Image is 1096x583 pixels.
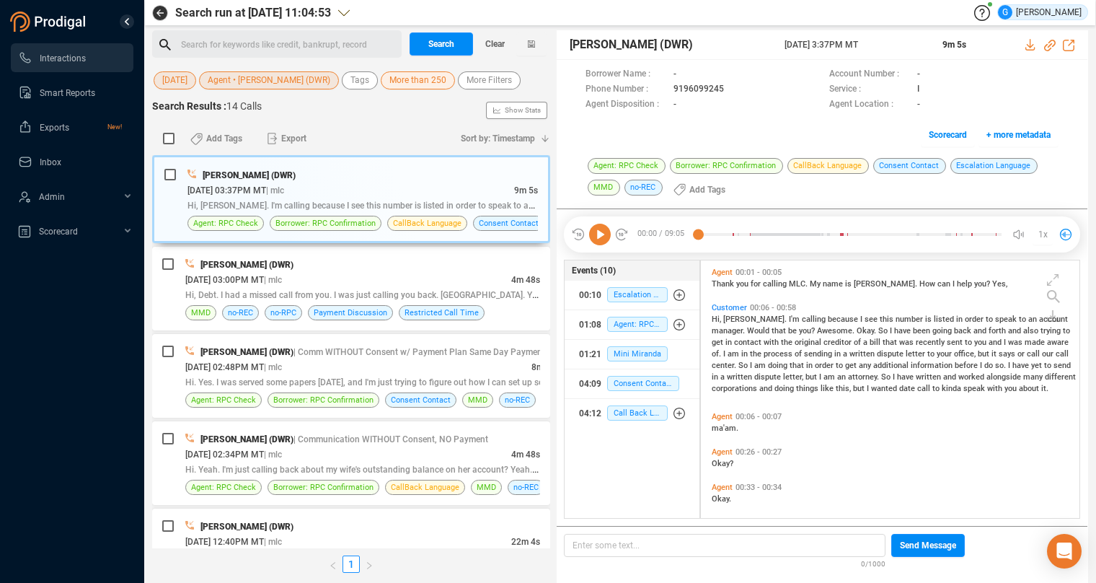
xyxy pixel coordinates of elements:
[565,399,699,428] button: 04:12Call Back Language
[754,361,768,370] span: am
[40,157,61,167] span: Inbox
[1047,534,1082,569] div: Open Intercom Messenger
[978,123,1059,146] button: + more metadata
[795,349,804,359] span: of
[1019,384,1041,393] span: about
[954,349,978,359] span: office,
[859,361,873,370] span: any
[836,361,845,370] span: to
[790,361,806,370] span: that
[955,361,980,370] span: before
[712,459,733,468] span: Okay?
[806,361,815,370] span: in
[585,97,666,113] span: Agent Disposition :
[1047,338,1069,347] span: aware
[1031,361,1044,370] span: yet
[185,289,607,300] span: Hi, Debt. I had a missed call from you. I was just calling you back. [GEOGRAPHIC_DATA]. Yes. This...
[365,561,374,570] span: right
[1008,338,1025,347] span: was
[943,372,958,382] span: and
[39,192,65,202] span: Admin
[829,97,910,113] span: Agent Location :
[1023,372,1045,382] span: many
[607,317,668,332] span: Agent: RPC Check
[973,326,989,336] span: and
[823,372,837,382] span: am
[837,372,848,382] span: an
[152,334,550,418] div: [PERSON_NAME] (DWR)| Comm WITHOUT Consent w/ Payment Plan Same Day PaymentðŸ’²[DATE] 02:48PM MT| ...
[942,40,966,50] span: 9m 5s
[264,450,282,460] span: | mlc
[896,315,925,324] span: number
[208,71,330,89] span: Agent • [PERSON_NAME] (DWR)
[891,534,965,557] button: Send Message
[821,384,836,393] span: like
[203,170,296,180] span: [PERSON_NAME] (DWR)
[40,88,95,98] span: Smart Reports
[152,155,550,243] div: [PERSON_NAME] (DWR)[DATE] 03:37PM MT| mlc9m 5sHi, [PERSON_NAME]. I'm calling because I see this n...
[579,372,601,395] div: 04:09
[1063,326,1070,336] span: to
[751,279,763,289] span: for
[1028,315,1039,324] span: an
[723,315,789,324] span: [PERSON_NAME].
[258,127,315,150] button: Export
[1012,361,1031,370] span: have
[270,306,296,320] span: no-RPC
[708,264,1079,517] div: grid
[579,402,601,425] div: 04:12
[182,127,251,150] button: Add Tags
[206,127,242,150] span: Add Tags
[736,279,751,289] span: you
[458,71,521,89] button: More Filters
[750,349,764,359] span: the
[264,537,282,547] span: | mlc
[607,287,668,302] span: Escalation Language
[107,113,122,141] span: New!
[185,376,572,387] span: Hi. Yes. I was served some papers [DATE], and I'm just trying to figure out how I can set up some...
[1027,349,1042,359] span: call
[1008,361,1012,370] span: I
[1039,315,1068,324] span: account
[712,349,723,359] span: of.
[883,338,899,347] span: that
[986,372,1023,382] span: alongside
[815,361,836,370] span: order
[1045,372,1076,382] span: different
[531,362,560,372] span: 8m 31s
[958,372,986,382] span: worked
[343,556,359,572] a: 1
[342,71,378,89] button: Tags
[802,315,828,324] span: calling
[789,315,802,324] span: I'm
[764,349,795,359] span: process
[849,349,877,359] span: written
[845,279,854,289] span: is
[579,284,601,307] div: 00:10
[810,279,823,289] span: My
[175,4,331,22] span: Search run at [DATE] 11:04:53
[200,260,293,270] span: [PERSON_NAME] (DWR)
[854,338,863,347] span: of
[999,349,1017,359] span: says
[819,372,823,382] span: I
[18,147,122,176] a: Inbox
[1023,326,1040,336] span: also
[723,349,728,359] span: I
[381,71,455,89] button: More than 250
[795,338,823,347] span: original
[712,384,759,393] span: corporations
[152,421,550,505] div: [PERSON_NAME] (DWR)| Communication WITHOUT Consent, NO Payment[DATE] 02:34PM MT| mlc4m 48sHi. Yea...
[947,338,965,347] span: sent
[957,279,974,289] span: help
[226,100,262,112] span: 14 Calls
[314,306,387,320] span: Payment Discussion
[925,315,934,324] span: is
[665,178,734,201] button: Add Tags
[829,82,910,97] span: Service :
[725,338,734,347] span: in
[479,216,539,230] span: Consent Contact
[514,185,538,196] span: 9m 5s
[978,349,991,359] span: but
[734,338,764,347] span: contact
